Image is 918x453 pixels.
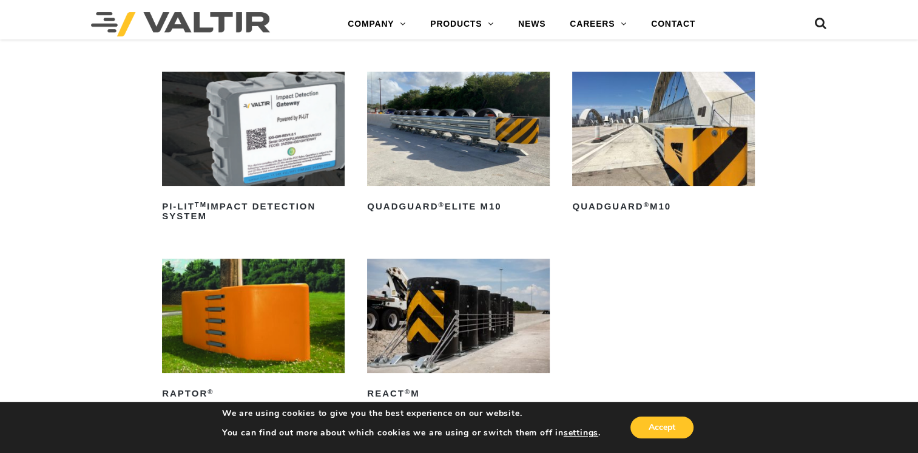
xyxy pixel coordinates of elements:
h2: REACT M [367,384,550,403]
a: CONTACT [639,12,707,36]
a: REACT®M [367,259,550,403]
sup: ® [208,388,214,395]
h2: QuadGuard Elite M10 [367,197,550,216]
sup: ® [438,201,444,208]
img: Valtir [91,12,270,36]
h2: RAPTOR [162,384,345,403]
button: Accept [630,417,694,438]
a: QuadGuard®M10 [572,72,755,216]
a: PRODUCTS [418,12,506,36]
h2: PI-LIT Impact Detection System [162,197,345,226]
a: NEWS [506,12,558,36]
button: settings [564,427,598,438]
a: COMPANY [336,12,418,36]
a: RAPTOR® [162,259,345,403]
p: We are using cookies to give you the best experience on our website. [222,408,601,419]
a: CAREERS [558,12,639,36]
sup: ® [405,388,411,395]
a: QuadGuard®Elite M10 [367,72,550,216]
sup: TM [195,201,207,208]
a: PI-LITTMImpact Detection System [162,72,345,226]
p: You can find out more about which cookies we are using or switch them off in . [222,427,601,438]
h2: QuadGuard M10 [572,197,755,216]
sup: ® [644,201,650,208]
